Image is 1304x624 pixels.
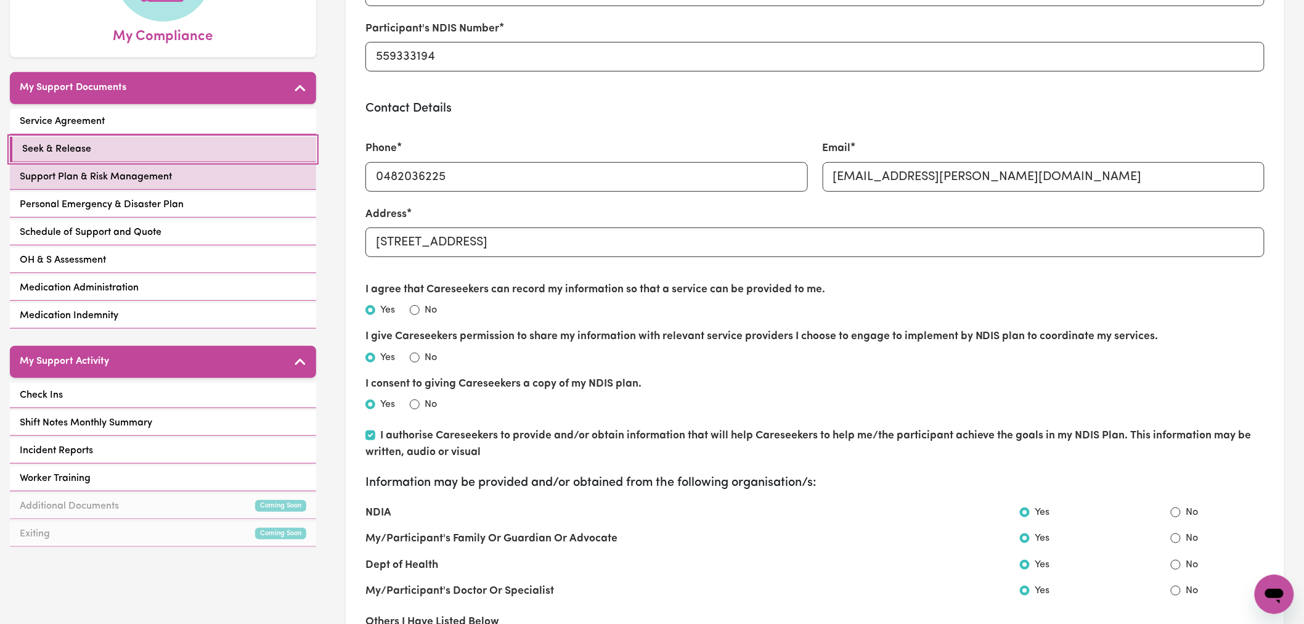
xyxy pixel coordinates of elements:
[1186,557,1198,572] label: No
[20,253,106,268] span: OH & S Assessment
[425,303,437,318] label: No
[113,22,213,47] span: My Compliance
[20,197,184,212] span: Personal Emergency & Disaster Plan
[380,303,395,318] label: Yes
[22,142,91,157] span: Seek & Release
[10,220,316,245] a: Schedule of Support and Quote
[365,531,617,547] label: My/Participant's Family Or Guardian Or Advocate
[365,505,391,521] label: NDIA
[20,443,93,458] span: Incident Reports
[10,165,316,190] a: Support Plan & Risk Management
[10,522,316,547] a: ExitingComing Soon
[20,471,91,486] span: Worker Training
[20,114,105,129] span: Service Agreement
[380,397,395,412] label: Yes
[10,383,316,408] a: Check Ins
[1186,505,1198,520] label: No
[365,101,1265,116] h3: Contact Details
[10,411,316,436] a: Shift Notes Monthly Summary
[365,475,1265,490] h3: Information may be provided and/or obtained from the following organisation/s:
[20,527,50,541] span: Exiting
[365,207,407,223] label: Address
[10,303,316,329] a: Medication Indemnity
[20,281,139,295] span: Medication Administration
[10,494,316,519] a: Additional DocumentsComing Soon
[1186,583,1198,598] label: No
[425,397,437,412] label: No
[365,21,499,37] label: Participant's NDIS Number
[20,170,172,184] span: Support Plan & Risk Management
[255,528,306,540] small: Coming Soon
[1186,531,1198,546] label: No
[10,438,316,464] a: Incident Reports
[1035,557,1049,572] label: Yes
[1035,505,1049,520] label: Yes
[365,557,438,573] label: Dept of Health
[365,376,642,392] label: I consent to giving Careseekers a copy of my NDIS plan.
[10,72,316,104] button: My Support Documents
[10,137,316,162] a: Seek & Release
[10,109,316,134] a: Service Agreement
[20,82,126,94] h5: My Support Documents
[20,499,119,514] span: Additional Documents
[425,350,437,365] label: No
[20,308,118,323] span: Medication Indemnity
[365,430,1252,457] label: I authorise Careseekers to provide and/or obtain information that will help Careseekers to help m...
[10,248,316,273] a: OH & S Assessment
[20,416,152,430] span: Shift Notes Monthly Summary
[1035,531,1049,546] label: Yes
[365,329,1159,345] label: I give Careseekers permission to share my information with relevant service providers I choose to...
[1255,575,1294,614] iframe: Button to launch messaging window
[20,225,161,240] span: Schedule of Support and Quote
[255,500,306,512] small: Coming Soon
[20,388,63,403] span: Check Ins
[20,356,109,367] h5: My Support Activity
[365,141,397,157] label: Phone
[365,282,825,298] label: I agree that Careseekers can record my information so that a service can be provided to me.
[380,350,395,365] label: Yes
[823,141,851,157] label: Email
[10,192,316,218] a: Personal Emergency & Disaster Plan
[365,583,554,599] label: My/Participant's Doctor Or Specialist
[10,466,316,491] a: Worker Training
[1035,583,1049,598] label: Yes
[10,276,316,301] a: Medication Administration
[10,346,316,378] button: My Support Activity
